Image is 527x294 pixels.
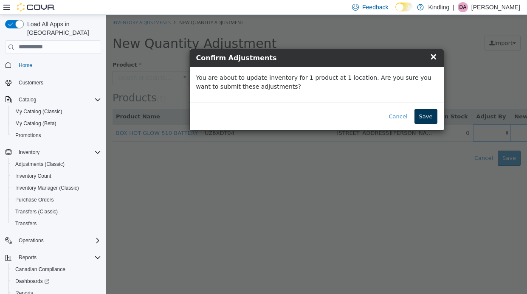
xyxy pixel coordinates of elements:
[15,95,101,105] span: Catalog
[362,3,388,11] span: Feedback
[8,182,104,194] button: Inventory Manager (Classic)
[12,276,101,286] span: Dashboards
[2,252,104,263] button: Reports
[19,149,39,156] span: Inventory
[395,3,413,11] input: Dark Mode
[12,106,101,117] span: My Catalog (Classic)
[8,106,104,118] button: My Catalog (Classic)
[15,266,65,273] span: Canadian Compliance
[2,235,104,246] button: Operations
[8,206,104,218] button: Transfers (Classic)
[8,263,104,275] button: Canadian Compliance
[12,264,101,274] span: Canadian Compliance
[19,237,44,244] span: Operations
[15,278,49,285] span: Dashboards
[17,3,55,11] img: Cova
[12,106,66,117] a: My Catalog (Classic)
[12,130,101,140] span: Promotions
[12,218,101,229] span: Transfers
[12,171,55,181] a: Inventory Count
[12,276,53,286] a: Dashboards
[19,96,36,103] span: Catalog
[15,235,47,246] button: Operations
[12,159,68,169] a: Adjustments (Classic)
[15,77,101,88] span: Customers
[12,130,45,140] a: Promotions
[458,2,468,12] div: Daniel Amyotte
[90,59,331,76] p: You are about to update inventory for 1 product at 1 location. Are you sure you want to submit th...
[15,147,101,157] span: Inventory
[15,120,56,127] span: My Catalog (Beta)
[8,275,104,287] a: Dashboards
[8,158,104,170] button: Adjustments (Classic)
[12,195,101,205] span: Purchase Orders
[15,132,41,139] span: Promotions
[15,185,79,191] span: Inventory Manager (Classic)
[24,20,101,37] span: Load All Apps in [GEOGRAPHIC_DATA]
[453,2,454,12] p: |
[12,195,57,205] a: Purchase Orders
[15,78,47,88] a: Customers
[15,252,40,263] button: Reports
[2,146,104,158] button: Inventory
[15,60,101,70] span: Home
[12,218,40,229] a: Transfers
[459,2,467,12] span: DA
[8,194,104,206] button: Purchase Orders
[324,36,331,47] span: ×
[15,95,39,105] button: Catalog
[15,220,37,227] span: Transfers
[12,207,61,217] a: Transfers (Classic)
[8,129,104,141] button: Promotions
[15,208,58,215] span: Transfers (Classic)
[308,94,331,109] button: Save
[12,171,101,181] span: Inventory Count
[12,159,101,169] span: Adjustments (Classic)
[2,94,104,106] button: Catalog
[19,62,32,69] span: Home
[15,161,65,168] span: Adjustments (Classic)
[15,196,54,203] span: Purchase Orders
[428,2,449,12] p: Kindling
[2,76,104,89] button: Customers
[12,118,60,129] a: My Catalog (Beta)
[2,59,104,71] button: Home
[8,170,104,182] button: Inventory Count
[12,183,101,193] span: Inventory Manager (Classic)
[15,252,101,263] span: Reports
[19,79,43,86] span: Customers
[12,183,82,193] a: Inventory Manager (Classic)
[19,254,37,261] span: Reports
[8,118,104,129] button: My Catalog (Beta)
[15,60,36,70] a: Home
[278,94,306,109] button: Cancel
[15,108,62,115] span: My Catalog (Classic)
[471,2,520,12] p: [PERSON_NAME]
[12,118,101,129] span: My Catalog (Beta)
[8,218,104,230] button: Transfers
[15,235,101,246] span: Operations
[12,207,101,217] span: Transfers (Classic)
[15,173,51,179] span: Inventory Count
[90,38,331,48] h4: Confirm Adjustments
[15,147,43,157] button: Inventory
[12,264,69,274] a: Canadian Compliance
